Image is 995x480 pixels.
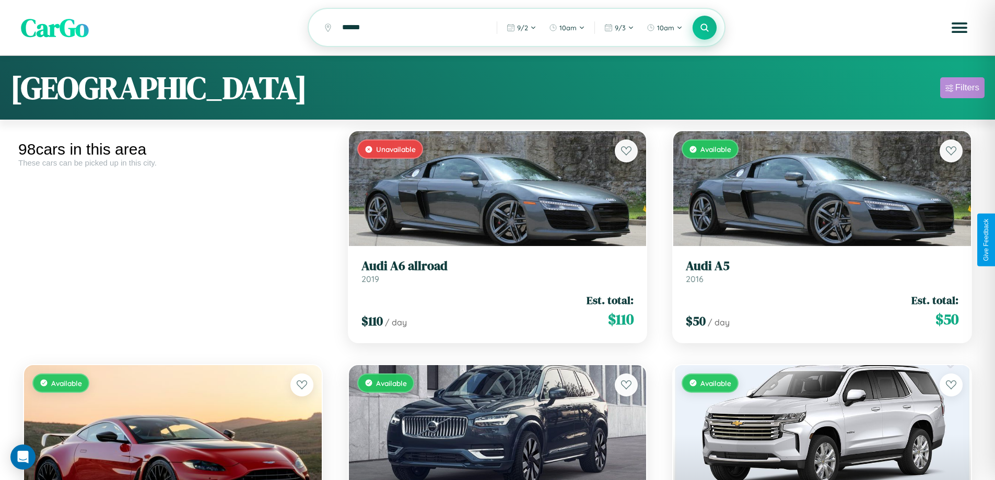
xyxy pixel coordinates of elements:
[501,19,542,36] button: 9/2
[686,274,704,284] span: 2016
[940,77,985,98] button: Filters
[686,259,958,274] h3: Audi A5
[608,309,634,330] span: $ 110
[641,19,688,36] button: 10am
[911,292,958,308] span: Est. total:
[51,379,82,388] span: Available
[686,312,706,330] span: $ 50
[544,19,590,36] button: 10am
[657,24,674,32] span: 10am
[955,83,979,93] div: Filters
[376,145,416,154] span: Unavailable
[700,379,731,388] span: Available
[10,66,307,109] h1: [GEOGRAPHIC_DATA]
[686,259,958,284] a: Audi A52016
[700,145,731,154] span: Available
[517,24,528,32] span: 9 / 2
[615,24,626,32] span: 9 / 3
[361,259,634,284] a: Audi A6 allroad2019
[599,19,639,36] button: 9/3
[18,158,327,167] div: These cars can be picked up in this city.
[708,317,730,327] span: / day
[361,312,383,330] span: $ 110
[18,141,327,158] div: 98 cars in this area
[21,10,89,45] span: CarGo
[376,379,407,388] span: Available
[385,317,407,327] span: / day
[361,274,379,284] span: 2019
[10,444,36,470] div: Open Intercom Messenger
[935,309,958,330] span: $ 50
[945,13,974,42] button: Open menu
[361,259,634,274] h3: Audi A6 allroad
[587,292,634,308] span: Est. total:
[559,24,577,32] span: 10am
[982,219,990,261] div: Give Feedback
